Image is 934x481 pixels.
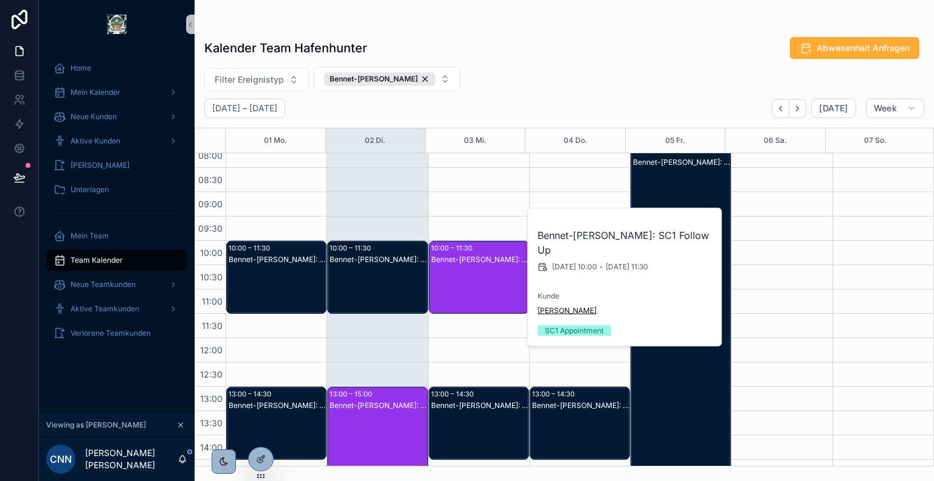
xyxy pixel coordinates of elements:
[229,388,274,400] div: 13:00 – 14:30
[431,388,477,400] div: 13:00 – 14:30
[764,128,787,153] button: 06 Sa.
[790,37,919,59] button: Abwesenheit Anfragen
[431,242,476,254] div: 10:00 – 11:30
[772,99,789,118] button: Back
[46,154,187,176] a: [PERSON_NAME]
[431,401,528,410] div: Bennet-[PERSON_NAME]: SC1
[50,452,72,466] span: CNN
[199,296,226,306] span: 11:00
[46,249,187,271] a: Team Kalender
[564,128,587,153] button: 04 Do.
[204,40,367,57] h1: Kalender Team Hafenhunter
[197,369,226,379] span: 12:30
[429,241,528,313] div: 10:00 – 11:30Bennet-[PERSON_NAME]: SC1 Follow Up
[199,320,226,331] span: 11:30
[195,199,226,209] span: 09:00
[85,447,178,471] p: [PERSON_NAME] [PERSON_NAME]
[431,255,528,265] div: Bennet-[PERSON_NAME]: SC1 Follow Up
[197,418,226,428] span: 13:30
[530,387,629,459] div: 13:00 – 14:30Bennet-[PERSON_NAME]: SC1
[204,68,309,91] button: Select Button
[328,241,427,313] div: 10:00 – 11:30Bennet-[PERSON_NAME]: SC1
[227,387,326,459] div: 13:00 – 14:30Bennet-[PERSON_NAME]: SC1
[330,74,418,84] span: Bennet-[PERSON_NAME]
[606,262,648,272] span: [DATE] 11:30
[545,325,604,336] div: SC1 Appointment
[197,272,226,282] span: 10:30
[532,388,578,400] div: 13:00 – 14:30
[330,401,426,410] div: Bennet-[PERSON_NAME]: SC2
[46,322,187,344] a: Verlorene Teamkunden
[215,74,284,86] span: Filter Ereignistyp
[71,304,139,314] span: Aktive Teamkunden
[538,291,713,301] span: Kunde
[197,345,226,355] span: 12:00
[264,128,287,153] button: 01 Mo.
[39,49,195,360] div: scrollable content
[429,387,528,459] div: 13:00 – 14:30Bennet-[PERSON_NAME]: SC1
[71,185,109,195] span: Unterlagen
[195,150,226,161] span: 08:00
[811,99,856,118] button: [DATE]
[46,225,187,247] a: Mein Team
[229,401,325,410] div: Bennet-[PERSON_NAME]: SC1
[46,298,187,320] a: Aktive Teamkunden
[665,128,685,153] button: 05 Fr.
[314,67,460,91] button: Select Button
[71,112,117,122] span: Neue Kunden
[71,255,123,265] span: Team Kalender
[71,161,130,170] span: [PERSON_NAME]
[71,63,91,73] span: Home
[819,103,848,114] span: [DATE]
[71,231,109,241] span: Mein Team
[46,57,187,79] a: Home
[46,106,187,128] a: Neue Kunden
[212,102,277,114] h2: [DATE] – [DATE]
[464,128,486,153] button: 03 Mi.
[71,136,120,146] span: Aktive Kunden
[874,103,897,114] span: Week
[197,442,226,452] span: 14:00
[330,242,374,254] div: 10:00 – 11:30
[46,274,187,296] a: Neue Teamkunden
[46,179,187,201] a: Unterlagen
[46,130,187,152] a: Aktive Kunden
[330,255,426,265] div: Bennet-[PERSON_NAME]: SC1
[71,328,151,338] span: Verlorene Teamkunden
[365,128,386,153] button: 02 Di.
[552,262,597,272] span: [DATE] 10:00
[866,99,924,118] button: Week
[330,388,375,400] div: 13:00 – 15:00
[538,306,597,316] a: [PERSON_NAME]
[71,280,136,289] span: Neue Teamkunden
[532,401,629,410] div: Bennet-[PERSON_NAME]: SC1
[538,228,713,257] h2: Bennet-[PERSON_NAME]: SC1 Follow Up
[197,393,226,404] span: 13:00
[789,99,806,118] button: Next
[324,72,435,86] button: Unselect 479
[107,15,126,34] img: App logo
[197,247,226,258] span: 10:00
[864,128,887,153] button: 07 So.
[817,42,910,54] span: Abwesenheit Anfragen
[46,420,146,430] span: Viewing as [PERSON_NAME]
[633,157,730,167] div: Bennet-[PERSON_NAME]: All Hands Blocker
[71,88,120,97] span: Mein Kalender
[195,175,226,185] span: 08:30
[229,255,325,265] div: Bennet-[PERSON_NAME]: SC1
[195,223,226,234] span: 09:30
[46,81,187,103] a: Mein Kalender
[227,241,326,313] div: 10:00 – 11:30Bennet-[PERSON_NAME]: SC1
[229,242,273,254] div: 10:00 – 11:30
[600,262,603,272] span: -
